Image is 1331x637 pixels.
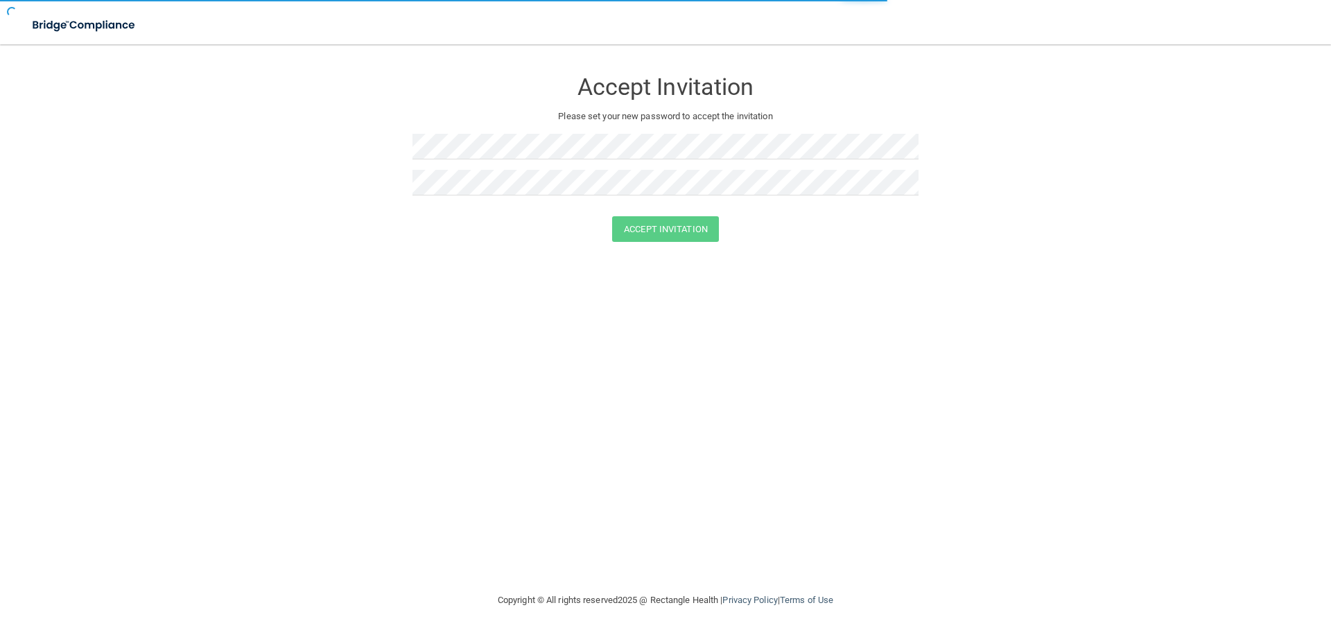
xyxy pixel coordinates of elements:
[722,595,777,605] a: Privacy Policy
[412,74,919,100] h3: Accept Invitation
[21,11,148,40] img: bridge_compliance_login_screen.278c3ca4.svg
[612,216,719,242] button: Accept Invitation
[780,595,833,605] a: Terms of Use
[412,578,919,622] div: Copyright © All rights reserved 2025 @ Rectangle Health | |
[423,108,908,125] p: Please set your new password to accept the invitation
